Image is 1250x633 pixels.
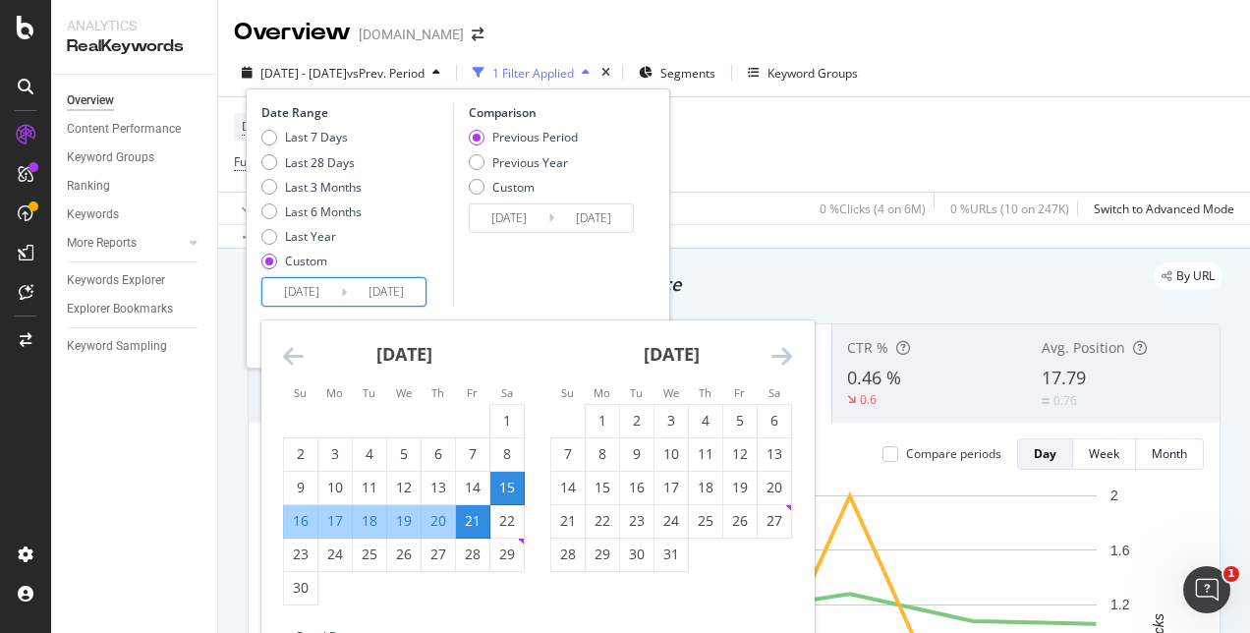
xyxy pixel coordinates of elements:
[551,437,586,471] td: Choose Sunday, July 7, 2024 as your check-in date. It’s available.
[67,336,203,357] a: Keyword Sampling
[689,471,723,504] td: Choose Thursday, July 18, 2024 as your check-in date. It’s available.
[490,437,525,471] td: Choose Saturday, June 8, 2024 as your check-in date. It’s available.
[620,437,654,471] td: Choose Tuesday, July 9, 2024 as your check-in date. It’s available.
[1176,270,1215,282] span: By URL
[723,478,757,497] div: 19
[67,233,137,254] div: More Reports
[1154,262,1222,290] div: legacy label
[740,57,866,88] button: Keyword Groups
[501,385,513,400] small: Sa
[1110,597,1130,612] text: 1.2
[261,104,448,121] div: Date Range
[261,228,362,245] div: Last Year
[456,511,489,531] div: 21
[723,437,758,471] td: Choose Friday, July 12, 2024 as your check-in date. It’s available.
[260,65,347,82] span: [DATE] - [DATE]
[67,270,165,291] div: Keywords Explorer
[422,511,455,531] div: 20
[586,511,619,531] div: 22
[586,545,619,564] div: 29
[689,478,722,497] div: 18
[318,545,352,564] div: 24
[630,385,643,400] small: Tu
[234,57,448,88] button: [DATE] - [DATE]vsPrev. Period
[294,385,307,400] small: Su
[261,253,362,269] div: Custom
[318,471,353,504] td: Choose Monday, June 10, 2024 as your check-in date. It’s available.
[551,471,586,504] td: Choose Sunday, July 14, 2024 as your check-in date. It’s available.
[234,193,291,224] button: Apply
[67,176,110,197] div: Ranking
[490,404,525,437] td: Choose Saturday, June 1, 2024 as your check-in date. It’s available.
[469,154,578,171] div: Previous Year
[1042,338,1125,357] span: Avg. Position
[456,538,490,571] td: Choose Friday, June 28, 2024 as your check-in date. It’s available.
[654,471,689,504] td: Choose Wednesday, July 17, 2024 as your check-in date. It’s available.
[347,65,425,82] span: vs Prev. Period
[262,278,341,306] input: Start Date
[654,437,689,471] td: Choose Wednesday, July 10, 2024 as your check-in date. It’s available.
[67,16,201,35] div: Analytics
[234,153,277,170] span: Full URL
[284,471,318,504] td: Choose Sunday, June 9, 2024 as your check-in date. It’s available.
[654,478,688,497] div: 17
[554,204,633,232] input: End Date
[456,471,490,504] td: Choose Friday, June 14, 2024 as your check-in date. It’s available.
[353,437,387,471] td: Choose Tuesday, June 4, 2024 as your check-in date. It’s available.
[847,338,888,357] span: CTR %
[689,411,722,431] div: 4
[422,538,456,571] td: Choose Thursday, June 27, 2024 as your check-in date. It’s available.
[654,504,689,538] td: Choose Wednesday, July 24, 2024 as your check-in date. It’s available.
[663,385,679,400] small: We
[551,478,585,497] div: 14
[470,204,548,232] input: Start Date
[353,538,387,571] td: Choose Tuesday, June 25, 2024 as your check-in date. It’s available.
[654,538,689,571] td: Choose Wednesday, July 31, 2024 as your check-in date. It’s available.
[467,385,478,400] small: Fr
[490,504,525,538] td: Choose Saturday, June 22, 2024 as your check-in date. It’s available.
[768,385,780,400] small: Sa
[586,411,619,431] div: 1
[363,385,375,400] small: Tu
[285,253,327,269] div: Custom
[353,511,386,531] div: 18
[422,437,456,471] td: Choose Thursday, June 6, 2024 as your check-in date. It’s available.
[620,545,653,564] div: 30
[387,545,421,564] div: 26
[734,385,745,400] small: Fr
[422,471,456,504] td: Choose Thursday, June 13, 2024 as your check-in date. It’s available.
[422,504,456,538] td: Selected. Thursday, June 20, 2024
[586,471,620,504] td: Choose Monday, July 15, 2024 as your check-in date. It’s available.
[586,437,620,471] td: Choose Monday, July 8, 2024 as your check-in date. It’s available.
[387,511,421,531] div: 19
[490,444,524,464] div: 8
[347,278,426,306] input: End Date
[469,129,578,145] div: Previous Period
[689,444,722,464] div: 11
[387,437,422,471] td: Choose Wednesday, June 5, 2024 as your check-in date. It’s available.
[906,445,1001,462] div: Compare periods
[353,478,386,497] div: 11
[318,538,353,571] td: Choose Monday, June 24, 2024 as your check-in date. It’s available.
[758,437,792,471] td: Choose Saturday, July 13, 2024 as your check-in date. It’s available.
[422,478,455,497] div: 13
[620,404,654,437] td: Choose Tuesday, July 2, 2024 as your check-in date. It’s available.
[1223,566,1239,582] span: 1
[551,444,585,464] div: 7
[758,504,792,538] td: Choose Saturday, July 27, 2024 as your check-in date. It’s available.
[285,179,362,196] div: Last 3 Months
[597,63,614,83] div: times
[67,90,114,111] div: Overview
[284,571,318,604] td: Choose Sunday, June 30, 2024 as your check-in date. It’s available.
[261,320,814,628] div: Calendar
[67,204,203,225] a: Keywords
[723,444,757,464] div: 12
[586,478,619,497] div: 15
[620,478,653,497] div: 16
[67,299,203,319] a: Explorer Bookmarks
[620,471,654,504] td: Choose Tuesday, July 16, 2024 as your check-in date. It’s available.
[758,471,792,504] td: Choose Saturday, July 20, 2024 as your check-in date. It’s available.
[594,385,610,400] small: Mo
[1089,445,1119,462] div: Week
[353,545,386,564] div: 25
